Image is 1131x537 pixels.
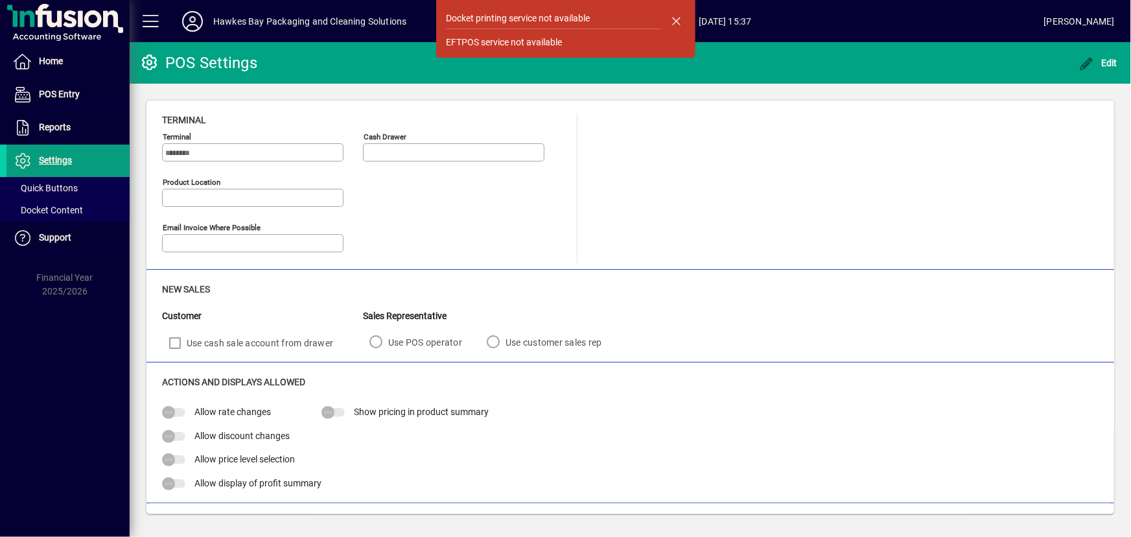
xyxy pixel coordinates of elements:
[1076,51,1121,75] button: Edit
[194,454,295,464] span: Allow price level selection
[39,122,71,132] span: Reports
[162,309,363,323] div: Customer
[163,223,261,232] mat-label: Email Invoice where possible
[1044,11,1115,32] div: [PERSON_NAME]
[163,178,220,187] mat-label: Product location
[162,284,210,294] span: New Sales
[447,36,563,49] div: EFTPOS service not available
[354,407,489,417] span: Show pricing in product summary
[39,56,63,66] span: Home
[6,199,130,221] a: Docket Content
[194,478,321,488] span: Allow display of profit summary
[162,115,206,125] span: Terminal
[407,11,1044,32] span: [DATE] 15:37
[162,377,305,387] span: Actions and Displays Allowed
[194,431,290,441] span: Allow discount changes
[6,45,130,78] a: Home
[172,10,213,33] button: Profile
[364,132,406,141] mat-label: Cash Drawer
[1079,58,1118,68] span: Edit
[39,89,80,99] span: POS Entry
[363,309,620,323] div: Sales Representative
[13,183,78,193] span: Quick Buttons
[194,407,271,417] span: Allow rate changes
[13,205,83,215] span: Docket Content
[6,222,130,254] a: Support
[39,232,71,243] span: Support
[139,53,257,73] div: POS Settings
[213,11,407,32] div: Hawkes Bay Packaging and Cleaning Solutions
[39,155,72,165] span: Settings
[6,78,130,111] a: POS Entry
[6,112,130,144] a: Reports
[6,177,130,199] a: Quick Buttons
[163,132,191,141] mat-label: Terminal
